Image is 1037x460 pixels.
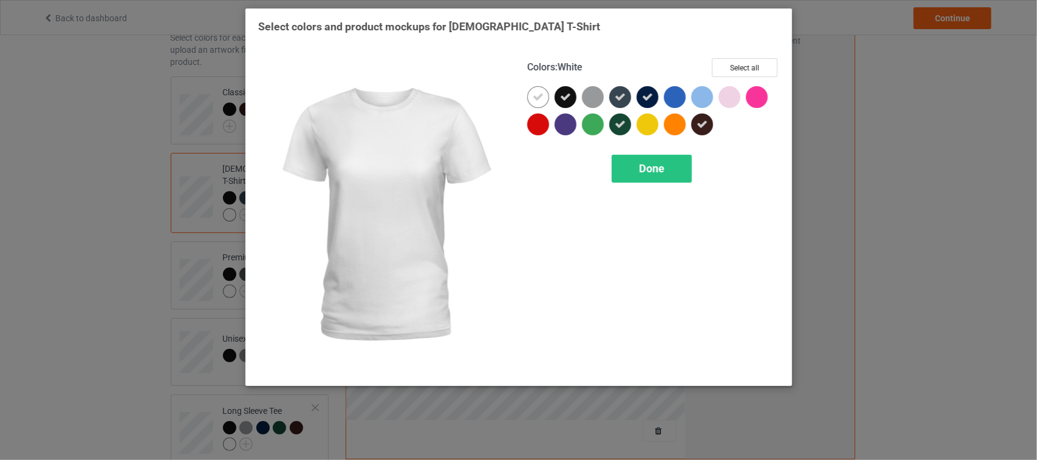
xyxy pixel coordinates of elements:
[258,58,510,373] img: regular.jpg
[639,162,665,175] span: Done
[527,61,555,73] span: Colors
[258,20,600,33] span: Select colors and product mockups for [DEMOGRAPHIC_DATA] T-Shirt
[712,58,778,77] button: Select all
[558,61,583,73] span: White
[527,61,583,74] h4: :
